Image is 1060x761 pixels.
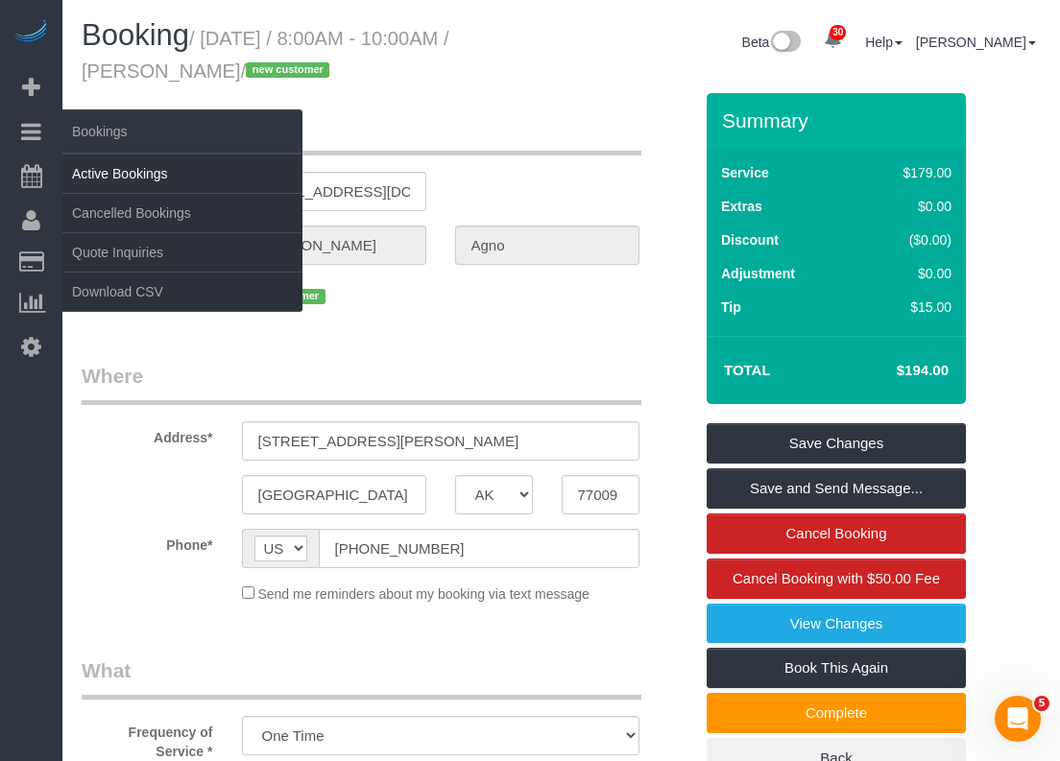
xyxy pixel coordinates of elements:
span: Cancel Booking with $50.00 Fee [733,570,940,586]
h3: Summary [722,109,956,131]
div: $0.00 [862,197,952,216]
label: Phone* [67,529,228,555]
a: Cancelled Bookings [62,194,302,232]
a: Cancel Booking [707,513,966,554]
a: [PERSON_NAME] [916,35,1036,50]
img: New interface [769,31,801,56]
label: Tip [721,297,741,317]
a: Help [865,35,903,50]
a: Cancel Booking with $50.00 Fee [707,559,966,599]
span: new customer [246,62,329,78]
legend: Who [82,112,641,155]
label: Service [721,163,769,182]
a: Quote Inquiries [62,233,302,272]
label: Adjustment [721,264,795,283]
input: First Name* [242,226,426,265]
span: 5 [1034,696,1049,711]
a: Book This Again [707,648,966,688]
a: Download CSV [62,273,302,311]
div: $179.00 [862,163,952,182]
a: Save Changes [707,423,966,464]
div: $15.00 [862,297,952,317]
a: Save and Send Message... [707,468,966,509]
label: Discount [721,230,779,250]
input: Last Name* [455,226,639,265]
span: / [241,60,336,82]
span: Bookings [62,109,302,154]
legend: What [82,656,641,700]
label: Address* [67,421,228,447]
label: Extras [721,197,762,216]
input: Email* [242,172,426,211]
input: Zip Code* [562,475,639,514]
span: 30 [830,25,846,40]
a: View Changes [707,604,966,644]
label: Frequency of Service * [67,716,228,761]
a: Complete [707,693,966,733]
input: City* [242,475,426,514]
a: Beta [742,35,802,50]
span: Send me reminders about my booking via text message [257,586,590,602]
strong: Total [724,362,771,378]
a: Active Bookings [62,155,302,193]
iframe: Intercom live chat [995,696,1041,742]
a: 30 [814,19,852,61]
div: ($0.00) [862,230,952,250]
span: Booking [82,18,189,52]
legend: Where [82,362,641,405]
small: / [DATE] / 8:00AM - 10:00AM / [PERSON_NAME] [82,28,449,82]
div: $0.00 [862,264,952,283]
input: Phone* [319,529,639,568]
h4: $194.00 [839,363,949,379]
img: Automaid Logo [12,19,50,46]
ul: Bookings [62,154,302,312]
